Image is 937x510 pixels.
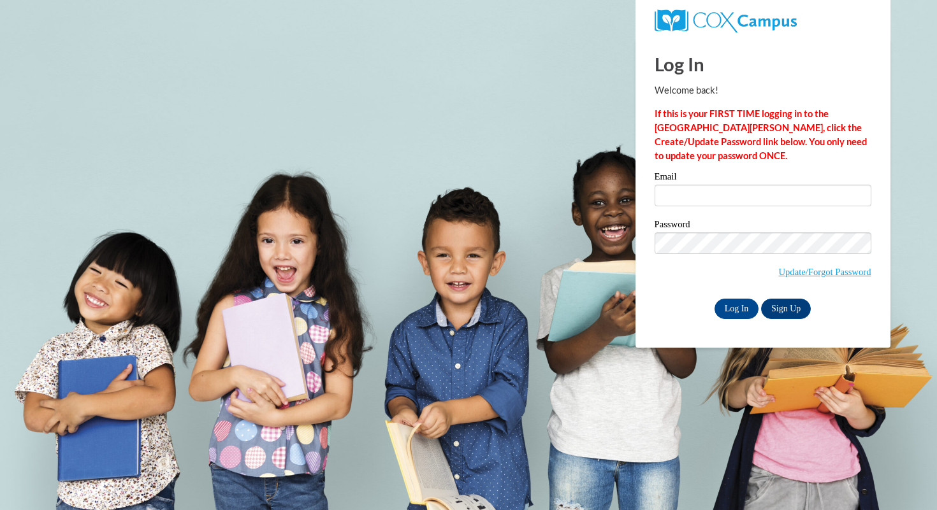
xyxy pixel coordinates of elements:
[715,299,759,319] input: Log In
[655,220,871,232] label: Password
[655,15,797,25] a: COX Campus
[655,83,871,97] p: Welcome back!
[655,172,871,185] label: Email
[655,108,867,161] strong: If this is your FIRST TIME logging in to the [GEOGRAPHIC_DATA][PERSON_NAME], click the Create/Upd...
[778,267,871,277] a: Update/Forgot Password
[655,51,871,77] h1: Log In
[761,299,811,319] a: Sign Up
[655,10,797,32] img: COX Campus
